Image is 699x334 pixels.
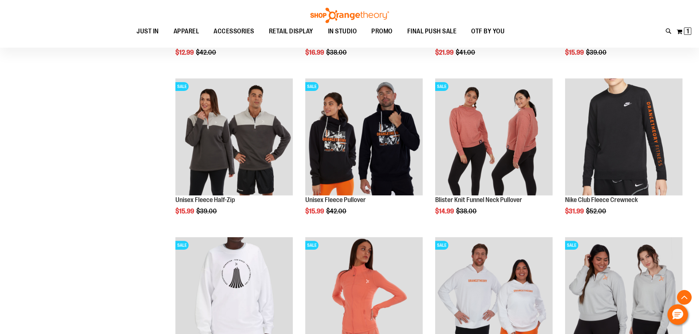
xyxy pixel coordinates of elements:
[565,49,585,56] span: $15.99
[129,23,166,40] a: JUST IN
[175,208,195,215] span: $15.99
[565,196,638,203] a: Nike Club Fleece Crewneck
[175,82,189,91] span: SALE
[175,241,189,250] span: SALE
[464,23,512,40] a: OTF BY YOU
[435,78,553,196] img: Product image for Blister Knit Funnelneck Pullover
[371,23,393,40] span: PROMO
[206,23,262,40] a: ACCESSORIES
[565,241,578,250] span: SALE
[175,196,235,203] a: Unisex Fleece Half-Zip
[565,78,682,197] a: Product image for Nike Club Fleece Crewneck
[667,304,688,325] button: Hello, have a question? Let’s chat.
[677,290,692,305] button: Back To Top
[309,8,390,23] img: Shop Orangetheory
[196,49,217,56] span: $42.00
[305,78,423,196] img: Product image for Unisex Fleece Pullover
[565,78,682,196] img: Product image for Nike Club Fleece Crewneck
[435,196,522,203] a: Blister Knit Funnel Neck Pullover
[586,49,608,56] span: $39.00
[172,75,296,234] div: product
[687,27,689,35] span: 1
[456,208,478,215] span: $38.00
[561,75,686,234] div: product
[166,23,207,40] a: APPAREL
[305,78,423,197] a: Product image for Unisex Fleece PulloverSALE
[305,241,318,250] span: SALE
[136,23,159,40] span: JUST IN
[400,23,464,40] a: FINAL PUSH SALE
[305,196,366,203] a: Unisex Fleece Pullover
[174,23,199,40] span: APPAREL
[321,23,364,40] a: IN STUDIO
[328,23,357,40] span: IN STUDIO
[407,23,457,40] span: FINAL PUSH SALE
[586,208,607,215] span: $52.00
[305,208,325,215] span: $15.99
[435,208,455,215] span: $14.99
[565,208,585,215] span: $31.99
[456,49,476,56] span: $41.00
[305,82,318,91] span: SALE
[214,23,254,40] span: ACCESSORIES
[175,78,293,197] a: Product image for Unisex Fleece Half ZipSALE
[364,23,400,40] a: PROMO
[175,78,293,196] img: Product image for Unisex Fleece Half Zip
[435,78,553,197] a: Product image for Blister Knit Funnelneck PulloverSALE
[196,208,218,215] span: $39.00
[302,75,426,234] div: product
[305,49,325,56] span: $16.99
[432,75,556,234] div: product
[262,23,321,40] a: RETAIL DISPLAY
[435,241,448,250] span: SALE
[326,208,347,215] span: $42.00
[269,23,313,40] span: RETAIL DISPLAY
[471,23,505,40] span: OTF BY YOU
[175,49,195,56] span: $12.99
[435,49,455,56] span: $21.99
[326,49,348,56] span: $38.00
[435,82,448,91] span: SALE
